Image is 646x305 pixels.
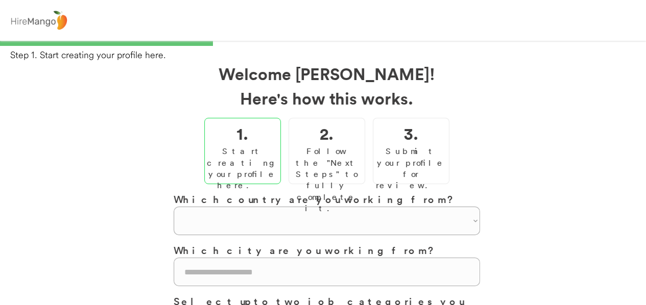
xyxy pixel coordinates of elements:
[292,145,362,214] div: Follow the "Next Steps" to fully complete it.
[236,121,248,145] h2: 1.
[10,48,646,61] div: Step 1. Start creating your profile here.
[2,41,644,46] div: 33%
[320,121,333,145] h2: 2.
[174,61,480,110] h2: Welcome [PERSON_NAME]! Here's how this works.
[376,145,446,191] div: Submit your profile for review.
[174,192,480,207] h3: Which country are you working from?
[404,121,418,145] h2: 3.
[174,243,480,258] h3: Which city are you working from?
[207,145,278,191] div: Start creating your profile here.
[8,9,70,33] img: logo%20-%20hiremango%20gray.png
